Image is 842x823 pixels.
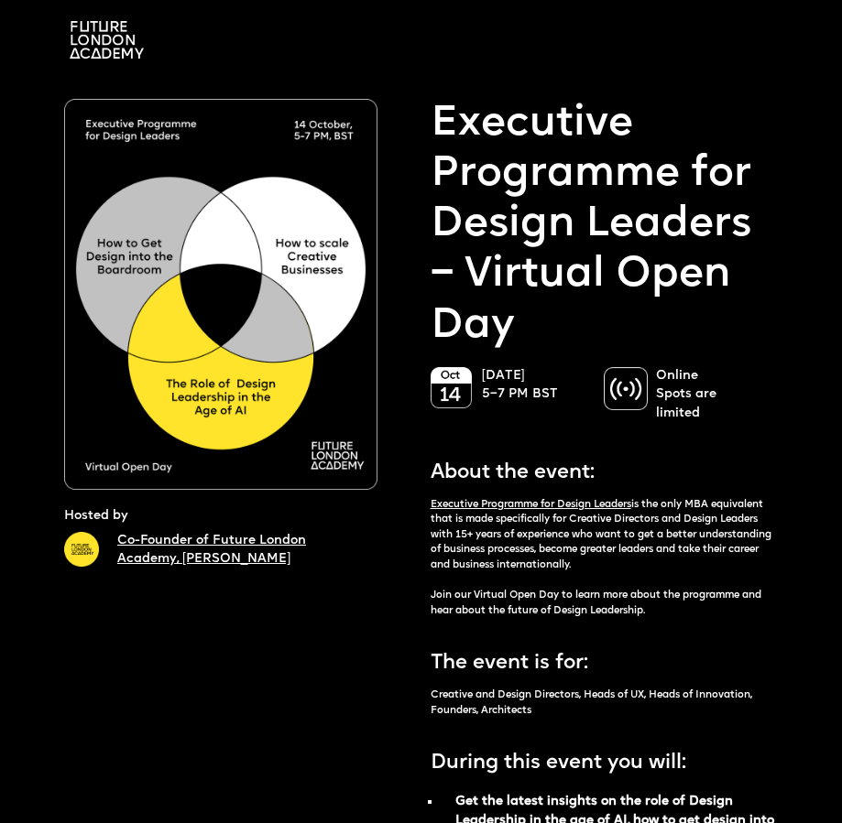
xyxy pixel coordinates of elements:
[431,448,779,488] p: About the event:
[431,99,779,352] p: Executive Programme for Design Leaders – Virtual Open Day
[431,500,631,510] a: Executive Programme for Design Leaders
[117,535,306,566] a: Co-Founder of Future London Academy, [PERSON_NAME]
[64,532,99,567] img: A yellow circle with Future London Academy logo
[70,21,144,59] img: A logo saying in 3 lines: Future London Academy
[431,498,779,619] p: is the only MBA equivalent that is made specifically for Creative Directors and Design Leaders wi...
[431,638,779,678] p: The event is for:
[431,738,779,778] p: During this event you will:
[64,507,128,526] p: Hosted by
[656,367,760,424] p: Online Spots are limited
[482,367,585,405] p: [DATE] 5–7 PM BST
[431,688,779,719] p: Creative and Design Directors, Heads of UX, Heads of Innovation, Founders, Architects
